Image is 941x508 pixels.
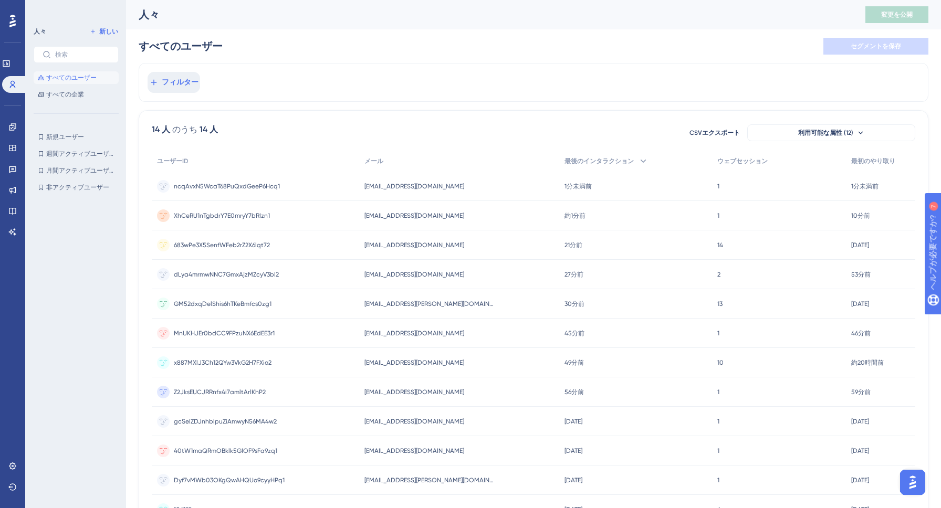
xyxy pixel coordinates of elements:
[34,181,119,194] button: 非アクティブユーザー
[851,212,870,219] font: 10分前
[210,124,218,134] font: 人
[717,388,719,396] font: 1
[364,183,464,190] font: [EMAIL_ADDRESS][DOMAIN_NAME]
[851,359,884,366] font: 約20時間前
[46,74,97,81] font: すべてのユーザー
[688,124,741,141] button: CSVエクスポート
[851,330,871,337] font: 46分前
[46,133,84,141] font: 新規ユーザー
[564,300,584,308] font: 30分前
[717,447,719,454] font: 1
[717,330,719,337] font: 1
[162,78,198,87] font: フィルター
[364,300,511,308] font: [EMAIL_ADDRESS][PERSON_NAME][DOMAIN_NAME]
[564,388,584,396] font: 56分前
[717,359,724,366] font: 10
[139,40,223,52] font: すべてのユーザー
[364,388,464,396] font: [EMAIL_ADDRESS][DOMAIN_NAME]
[897,467,928,498] iframe: UserGuiding AIアシスタントランチャー
[174,418,277,425] font: gcSelZDJnhblpuZiAmwyN56MA4w2
[865,6,928,23] button: 変更を公開
[364,477,511,484] font: [EMAIL_ADDRESS][PERSON_NAME][DOMAIN_NAME]
[25,5,100,13] font: ヘルプが必要ですか?
[34,147,119,160] button: 週間アクティブユーザー数
[823,38,928,55] button: セグメントを保存
[747,124,915,141] button: 利用可能な属性 (12)
[717,271,720,278] font: 2
[174,271,279,278] font: dLya4mrmwNNC7GmxAjzMZcyV3bI2
[174,359,271,366] font: x887MXlJ3Ch12QYw3VkG2H7FXio2
[364,418,464,425] font: [EMAIL_ADDRESS][DOMAIN_NAME]
[46,184,109,191] font: 非アクティブユーザー
[152,124,160,134] font: 14
[139,8,160,21] font: 人々
[881,11,913,18] font: 変更を公開
[364,447,464,454] font: [EMAIL_ADDRESS][DOMAIN_NAME]
[851,418,869,425] font: [DATE]
[798,129,853,136] font: 利用可能な属性 (12)
[564,477,582,484] font: [DATE]
[851,183,879,190] font: 1分未満前
[172,124,197,134] font: のうち
[851,388,871,396] font: 59分前
[157,157,189,165] font: ユーザーID
[364,157,383,165] font: メール
[717,212,719,219] font: 1
[46,167,122,174] font: 月間アクティブユーザー数
[174,212,270,219] font: XhCeRU1nTgbdrY7E0mryY7bRIzn1
[55,51,110,58] input: 検索
[364,212,464,219] font: [EMAIL_ADDRESS][DOMAIN_NAME]
[34,28,46,35] font: 人々
[200,124,207,134] font: 14
[174,241,270,249] font: 683wPe3X5SenfWFeb2rZ2X6lqt72
[174,388,266,396] font: Z2JksEUCJRRnfx4i7amltArlKhP2
[89,25,119,38] button: 新しい
[564,418,582,425] font: [DATE]
[851,447,869,454] font: [DATE]
[717,300,723,308] font: 13
[851,43,901,50] font: セグメントを保存
[564,157,634,165] font: 最後のインタラクション
[174,447,277,454] font: 40tW1maQRmOBklk5GIOF9sFa9zq1
[564,271,583,278] font: 27分前
[717,183,719,190] font: 1
[851,157,895,165] font: 最初のやり取り
[564,447,582,454] font: [DATE]
[851,477,869,484] font: [DATE]
[99,28,118,35] font: 新しい
[174,183,280,190] font: ncqAvxN5WcaT68PuQxdGeeP6Hcq1
[564,241,582,249] font: 21分前
[364,330,464,337] font: [EMAIL_ADDRESS][DOMAIN_NAME]
[46,150,122,157] font: 週間アクティブユーザー数
[717,418,719,425] font: 1
[717,241,723,249] font: 14
[34,131,119,143] button: 新規ユーザー
[364,271,464,278] font: [EMAIL_ADDRESS][DOMAIN_NAME]
[174,300,271,308] font: GM52dxqDelShis6hTKeBmfcs0zg1
[689,129,740,136] font: CSVエクスポート
[107,6,110,12] font: 7
[851,241,869,249] font: [DATE]
[174,477,285,484] font: Dyf7vMWb03OKgQwAHQUo9cyyHPq1
[364,359,464,366] font: [EMAIL_ADDRESS][DOMAIN_NAME]
[564,183,592,190] font: 1分未満前
[717,477,719,484] font: 1
[564,359,584,366] font: 49分前
[364,241,464,249] font: [EMAIL_ADDRESS][DOMAIN_NAME]
[564,330,584,337] font: 45分前
[174,330,275,337] font: MnUKHJEr0bdCC9FPzuNX6EdEE3r1
[34,88,119,101] button: すべての企業
[46,91,84,98] font: すべての企業
[162,124,170,134] font: 人
[564,212,585,219] font: 約1分前
[34,164,119,177] button: 月間アクティブユーザー数
[34,71,119,84] button: すべてのユーザー
[851,300,869,308] font: [DATE]
[851,271,871,278] font: 53分前
[717,157,768,165] font: ウェブセッション
[148,72,200,93] button: フィルター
